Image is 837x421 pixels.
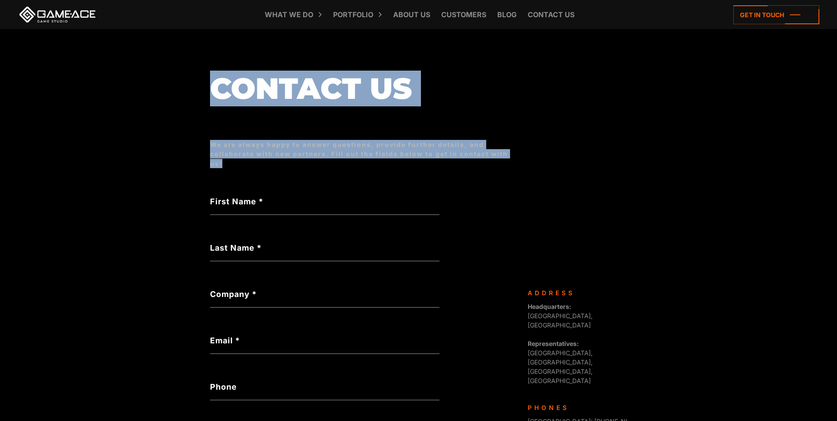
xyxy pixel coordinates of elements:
label: Email * [210,335,439,346]
a: Get in touch [733,5,819,24]
span: [GEOGRAPHIC_DATA], [GEOGRAPHIC_DATA] [528,303,593,329]
label: First Name * [210,195,439,207]
label: Phone [210,381,439,393]
strong: Headquarters: [528,303,571,310]
strong: Representatives: [528,340,579,347]
label: Last Name * [210,242,439,254]
div: Address [528,288,620,297]
div: We are always happy to answer questions, provide further details, and collaborate with new partne... [210,140,519,168]
span: [GEOGRAPHIC_DATA], [GEOGRAPHIC_DATA], [GEOGRAPHIC_DATA], [GEOGRAPHIC_DATA] [528,340,593,384]
label: Company * [210,288,439,300]
div: Phones [528,403,620,412]
h1: Contact us [210,72,519,105]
